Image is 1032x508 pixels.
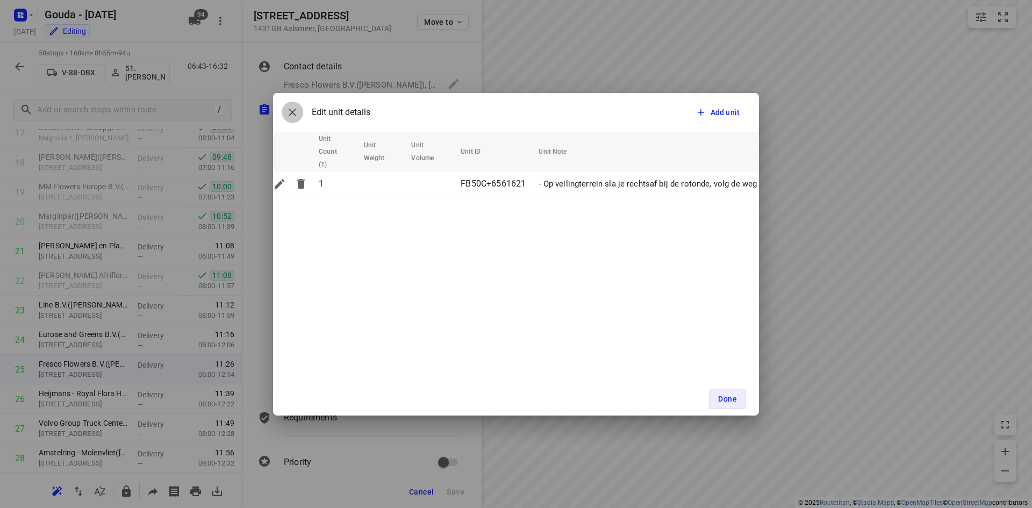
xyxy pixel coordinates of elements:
[290,173,312,195] button: Delete
[718,395,737,403] span: Done
[461,145,494,158] span: Unit ID
[539,145,580,158] span: Unit Note
[456,171,534,197] td: FB50C+6561621
[691,103,746,122] button: Add unit
[711,107,740,118] span: Add unit
[282,102,370,123] div: Edit unit details
[319,132,351,171] span: Unit Count (1)
[269,173,290,195] button: Edit
[314,171,360,197] td: 1
[709,389,746,409] button: Done
[364,139,399,164] span: Unit Weight
[411,139,448,164] span: Unit Volume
